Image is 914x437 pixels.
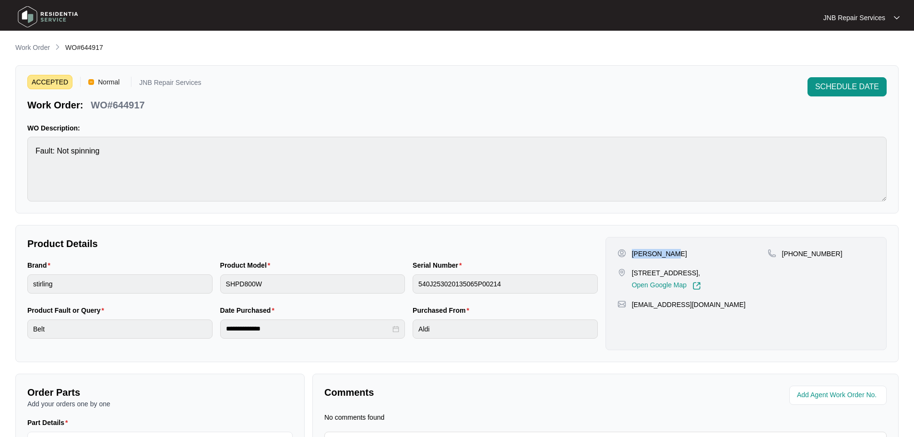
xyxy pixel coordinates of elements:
label: Date Purchased [220,306,278,315]
img: map-pin [768,249,776,258]
label: Product Model [220,260,274,270]
img: dropdown arrow [894,15,900,20]
img: residentia service logo [14,2,82,31]
input: Brand [27,274,213,294]
img: map-pin [617,268,626,277]
p: [PHONE_NUMBER] [782,249,843,259]
label: Purchased From [413,306,473,315]
p: Work Order: [27,98,83,112]
p: Comments [324,386,599,399]
img: map-pin [617,300,626,308]
img: user-pin [617,249,626,258]
textarea: Fault: Not spinning [27,137,887,201]
span: ACCEPTED [27,75,72,89]
p: Work Order [15,43,50,52]
input: Product Fault or Query [27,319,213,339]
button: SCHEDULE DATE [807,77,887,96]
p: JNB Repair Services [823,13,885,23]
a: Work Order [13,43,52,53]
img: Vercel Logo [88,79,94,85]
input: Product Model [220,274,405,294]
p: [PERSON_NAME] [632,249,687,259]
input: Purchased From [413,319,598,339]
span: WO#644917 [65,44,103,51]
p: Product Details [27,237,598,250]
input: Date Purchased [226,324,391,334]
input: Serial Number [413,274,598,294]
p: [STREET_ADDRESS], [632,268,701,278]
input: Add Agent Work Order No. [797,390,881,401]
p: [EMAIL_ADDRESS][DOMAIN_NAME] [632,300,746,309]
p: JNB Repair Services [139,79,201,89]
a: Open Google Map [632,282,701,290]
p: No comments found [324,413,384,422]
span: Normal [94,75,123,89]
span: SCHEDULE DATE [815,81,879,93]
label: Part Details [27,418,72,427]
label: Product Fault or Query [27,306,108,315]
p: WO#644917 [91,98,144,112]
p: WO Description: [27,123,887,133]
label: Brand [27,260,54,270]
p: Order Parts [27,386,293,399]
img: Link-External [692,282,701,290]
img: chevron-right [54,43,61,51]
label: Serial Number [413,260,465,270]
p: Add your orders one by one [27,399,293,409]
